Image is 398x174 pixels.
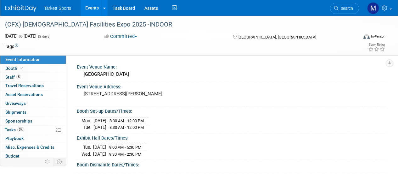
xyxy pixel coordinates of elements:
[5,127,24,132] span: Tasks
[371,34,385,39] div: In-Person
[5,153,20,159] span: Budget
[18,33,24,39] span: to
[0,108,66,117] a: Shipments
[0,64,66,73] a: Booth
[20,66,23,70] i: Booth reservation complete
[0,55,66,64] a: Event Information
[5,101,26,106] span: Giveaways
[5,92,43,97] span: Asset Reservations
[81,117,93,124] td: Mon.
[0,73,66,81] a: Staff5
[5,118,32,123] span: Sponsorships
[5,66,25,71] span: Booth
[81,144,93,151] td: Tue.
[5,5,36,12] img: ExhibitDay
[17,127,24,132] span: 0%
[37,34,51,39] span: (2 days)
[93,124,106,131] td: [DATE]
[81,69,381,79] div: [GEOGRAPHIC_DATA]
[109,145,141,150] span: 9:00 AM - 5:30 PM
[93,151,106,158] td: [DATE]
[0,117,66,125] a: Sponsorships
[339,6,353,11] span: Search
[93,144,106,151] td: [DATE]
[77,160,385,168] div: Booth Dismantle Dates/Times:
[109,125,144,130] span: 8:30 AM - 12:00 PM
[77,82,385,90] div: Event Venue Address:
[109,152,141,157] span: 9:30 AM - 2:30 PM
[109,118,144,123] span: 8:30 AM - 12:00 PM
[42,158,53,166] td: Personalize Event Tab Strip
[5,110,26,115] span: Shipments
[5,57,41,62] span: Event Information
[84,91,199,97] pre: [STREET_ADDRESS][PERSON_NAME]
[102,33,140,40] button: Committed
[0,134,66,143] a: Playbook
[77,133,385,141] div: Exhibit Hall Dates/Times:
[44,6,71,11] span: Tarkett Sports
[368,43,385,46] div: Event Rating
[81,124,93,131] td: Tue.
[0,99,66,108] a: Giveaways
[363,34,370,39] img: Format-Inperson.png
[0,81,66,90] a: Travel Reservations
[238,35,316,39] span: [GEOGRAPHIC_DATA], [GEOGRAPHIC_DATA]
[0,143,66,152] a: Misc. Expenses & Credits
[5,145,54,150] span: Misc. Expenses & Credits
[93,117,106,124] td: [DATE]
[330,3,359,14] a: Search
[3,19,353,30] div: (CFX) [DEMOGRAPHIC_DATA] Facilities Expo 2025 -INDOOR
[5,83,44,88] span: Travel Reservations
[16,75,21,79] span: 5
[81,151,93,158] td: Wed.
[367,2,379,14] img: megan powell
[0,90,66,99] a: Asset Reservations
[5,33,36,39] span: [DATE] [DATE]
[77,62,385,70] div: Event Venue Name:
[0,126,66,134] a: Tasks0%
[0,152,66,160] a: Budget
[5,136,24,141] span: Playbook
[77,106,385,114] div: Booth Set-up Dates/Times:
[53,158,66,166] td: Toggle Event Tabs
[5,75,21,80] span: Staff
[5,43,18,50] td: Tags
[330,33,385,42] div: Event Format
